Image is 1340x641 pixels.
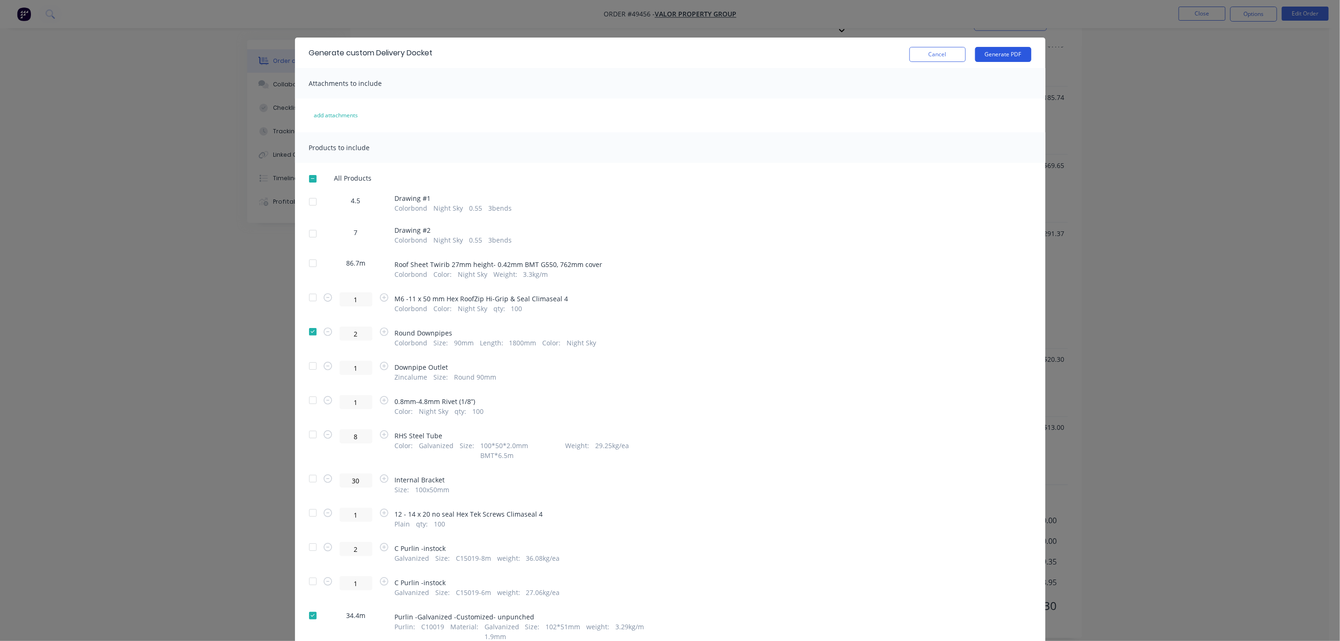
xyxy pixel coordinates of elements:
[435,588,450,597] span: Size :
[341,610,371,620] span: 34.4m
[419,441,454,460] span: Galvanized
[395,269,428,279] span: Colorbond
[341,258,371,268] span: 86.7m
[416,519,428,529] span: qty :
[433,304,452,313] span: Color :
[566,441,590,460] span: Weight :
[395,431,629,441] span: RHS Steel Tube
[454,338,474,348] span: 90mm
[493,269,517,279] span: Weight :
[433,338,448,348] span: Size :
[395,553,430,563] span: Galvanized
[509,338,537,348] span: 1800mm
[433,235,463,245] span: Night Sky
[395,397,484,406] span: 0.8mm-4.8mm Rivet (1/8”)
[511,304,522,313] span: 100
[434,519,445,529] span: 100
[395,225,512,235] span: Drawing # 2
[395,362,497,372] span: Downpipe Outlet
[395,406,413,416] span: Color :
[415,485,449,495] span: 100x50mm
[419,406,448,416] span: Night Sky
[395,294,568,304] span: M6 -11 x 50 mm Hex RoofZip Hi-Grip & Seal Climaseal 4
[395,338,428,348] span: Colorbond
[309,143,370,152] span: Products to include
[395,441,413,460] span: Color :
[351,196,361,206] span: 4.5
[334,173,378,183] span: All Products
[433,372,448,382] span: Size :
[395,578,560,588] span: C Purlin -instock
[523,269,548,279] span: 3.3kg/m
[567,338,596,348] span: Night Sky
[480,441,560,460] span: 100*50*2.0mm BMT*6.5m
[497,588,520,597] span: weight :
[469,235,482,245] span: 0.55
[395,328,597,338] span: Round Downpipes
[395,259,603,269] span: Roof Sheet Twirib 27mm height- 0.42mm BMT G550, 762mm cover
[395,235,428,245] span: Colorbond
[433,269,452,279] span: Color :
[395,304,428,313] span: Colorbond
[488,235,512,245] span: 3 bends
[433,203,463,213] span: Night Sky
[458,269,487,279] span: Night Sky
[395,588,430,597] span: Galvanized
[497,553,520,563] span: weight :
[975,47,1031,62] button: Generate PDF
[472,406,484,416] span: 100
[395,519,410,529] span: Plain
[395,372,428,382] span: Zincalume
[395,612,629,622] span: Purlin -Galvanized -Customized- unpunched
[596,441,629,460] span: 29.25kg/ea
[304,108,368,123] button: add attachments
[395,485,409,495] span: Size :
[395,203,428,213] span: Colorbond
[456,588,491,597] span: C15019-6m
[395,475,450,485] span: Internal Bracket
[354,228,358,237] span: 7
[488,203,512,213] span: 3 bends
[395,543,560,553] span: C Purlin -instock
[435,553,450,563] span: Size :
[454,406,466,416] span: qty :
[526,553,560,563] span: 36.08kg/ea
[542,338,560,348] span: Color :
[493,304,505,313] span: qty :
[309,47,433,59] div: Generate custom Delivery Docket
[395,193,512,203] span: Drawing # 1
[460,441,474,460] span: Size :
[526,588,560,597] span: 27.06kg/ea
[480,338,503,348] span: Length :
[454,372,496,382] span: Round 90mm
[458,304,487,313] span: Night Sky
[395,509,543,519] span: 12 - 14 x 20 no seal Hex Tek Screws Climaseal 4
[456,553,491,563] span: C15019-8m
[909,47,966,62] button: Cancel
[309,79,382,88] span: Attachments to include
[469,203,482,213] span: 0.55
